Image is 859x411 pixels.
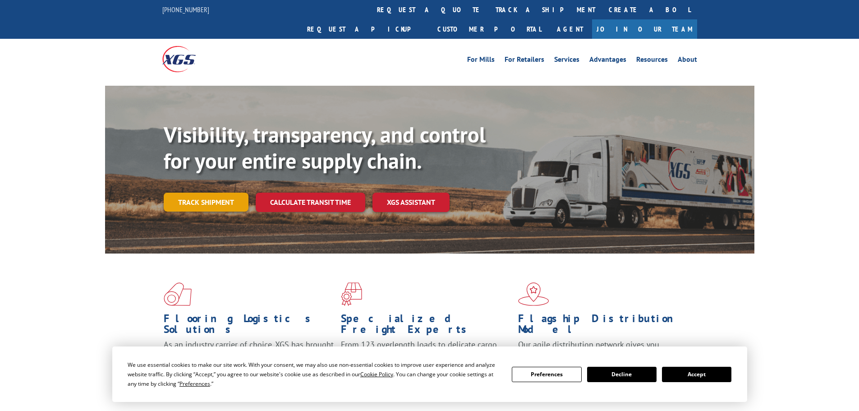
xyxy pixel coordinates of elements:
[360,370,393,378] span: Cookie Policy
[164,120,486,175] b: Visibility, transparency, and control for your entire supply chain.
[512,367,581,382] button: Preferences
[372,193,450,212] a: XGS ASSISTANT
[467,56,495,66] a: For Mills
[164,339,334,371] span: As an industry carrier of choice, XGS has brought innovation and dedication to flooring logistics...
[300,19,431,39] a: Request a pickup
[636,56,668,66] a: Resources
[518,282,549,306] img: xgs-icon-flagship-distribution-model-red
[554,56,579,66] a: Services
[592,19,697,39] a: Join Our Team
[548,19,592,39] a: Agent
[162,5,209,14] a: [PHONE_NUMBER]
[589,56,626,66] a: Advantages
[662,367,731,382] button: Accept
[518,313,689,339] h1: Flagship Distribution Model
[505,56,544,66] a: For Retailers
[128,360,501,388] div: We use essential cookies to make our site work. With your consent, we may also use non-essential ...
[431,19,548,39] a: Customer Portal
[341,313,511,339] h1: Specialized Freight Experts
[587,367,657,382] button: Decline
[341,282,362,306] img: xgs-icon-focused-on-flooring-red
[518,339,684,360] span: Our agile distribution network gives you nationwide inventory management on demand.
[678,56,697,66] a: About
[164,193,248,212] a: Track shipment
[341,339,511,379] p: From 123 overlength loads to delicate cargo, our experienced staff knows the best way to move you...
[179,380,210,388] span: Preferences
[164,282,192,306] img: xgs-icon-total-supply-chain-intelligence-red
[256,193,365,212] a: Calculate transit time
[112,346,747,402] div: Cookie Consent Prompt
[164,313,334,339] h1: Flooring Logistics Solutions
